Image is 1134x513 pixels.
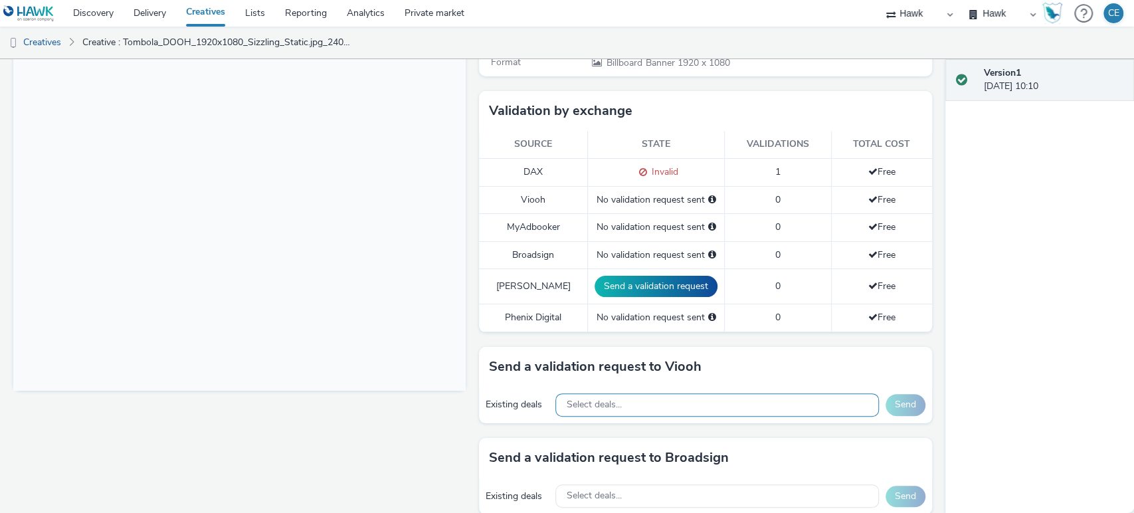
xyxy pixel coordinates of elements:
img: undefined Logo [3,5,54,22]
span: 0 [775,221,781,233]
div: CE [1108,3,1119,23]
strong: Version 1 [984,66,1021,79]
button: Send a validation request [595,276,717,297]
a: Creative : Tombola_DOOH_1920x1080_Sizzling_Static.jpg_24072025 [76,27,359,58]
img: dooh [7,37,20,50]
span: Free [868,193,896,206]
span: Select deals... [566,490,621,502]
span: 0 [775,193,781,206]
td: [PERSON_NAME] [479,269,588,304]
span: Free [868,165,896,178]
img: Hawk Academy [1042,3,1062,24]
button: Send [886,486,925,507]
span: Invalid [647,165,678,178]
div: No validation request sent [595,311,717,324]
button: Send [886,394,925,415]
div: Existing deals [486,490,549,503]
span: Billboard Banner [607,56,677,69]
div: Please select a deal below and click on Send to send a validation request to MyAdbooker. [708,221,716,234]
div: Please select a deal below and click on Send to send a validation request to Broadsign. [708,249,716,262]
span: 1 [775,165,781,178]
span: 0 [775,249,781,261]
a: Hawk Academy [1042,3,1068,24]
span: Free [868,249,896,261]
div: No validation request sent [595,221,717,234]
th: State [588,131,725,158]
h3: Send a validation request to Broadsign [489,448,729,468]
th: Validations [725,131,831,158]
div: No validation request sent [595,249,717,262]
span: Free [868,221,896,233]
span: Format [491,56,521,68]
div: [DATE] 10:10 [984,66,1123,94]
img: Advertisement preview [115,41,338,166]
div: Existing deals [486,398,549,411]
span: Select deals... [566,399,621,411]
span: 0 [775,311,781,324]
th: Source [479,131,588,158]
div: Please select a deal below and click on Send to send a validation request to Viooh. [708,193,716,207]
td: Phenix Digital [479,304,588,332]
span: 0 [775,280,781,292]
div: Please select a deal below and click on Send to send a validation request to Phenix Digital. [708,311,716,324]
h3: Send a validation request to Viooh [489,357,702,377]
td: MyAdbooker [479,214,588,241]
td: Viooh [479,186,588,213]
span: 1920 x 1080 [605,56,729,69]
span: Free [868,280,896,292]
th: Total cost [831,131,931,158]
td: DAX [479,158,588,186]
h3: Validation by exchange [489,101,632,121]
div: No validation request sent [595,193,717,207]
span: Free [868,311,896,324]
td: Broadsign [479,241,588,268]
